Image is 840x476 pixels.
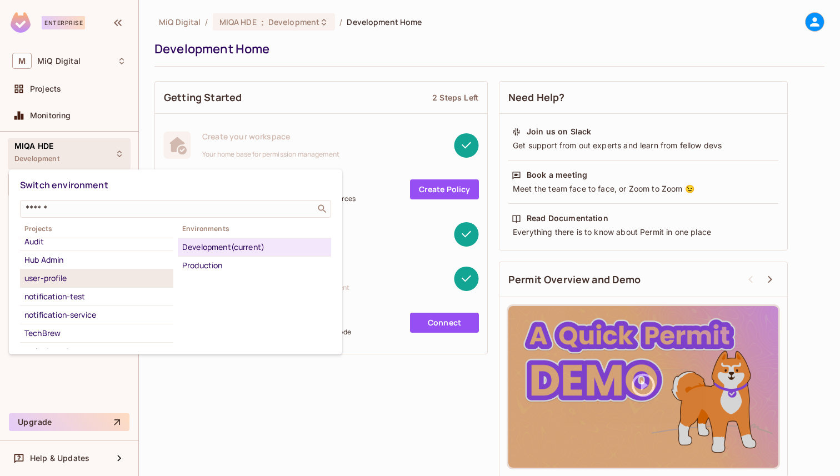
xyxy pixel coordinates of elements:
[24,272,169,285] div: user-profile
[182,240,327,254] div: Development (current)
[24,308,169,322] div: notification-service
[24,253,169,267] div: Hub Admin
[178,224,331,233] span: Environments
[24,290,169,303] div: notification-test
[24,345,169,358] div: Default Project
[20,224,173,233] span: Projects
[24,327,169,340] div: TechBrew
[182,259,327,272] div: Production
[20,179,108,191] span: Switch environment
[24,235,169,248] div: Audit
